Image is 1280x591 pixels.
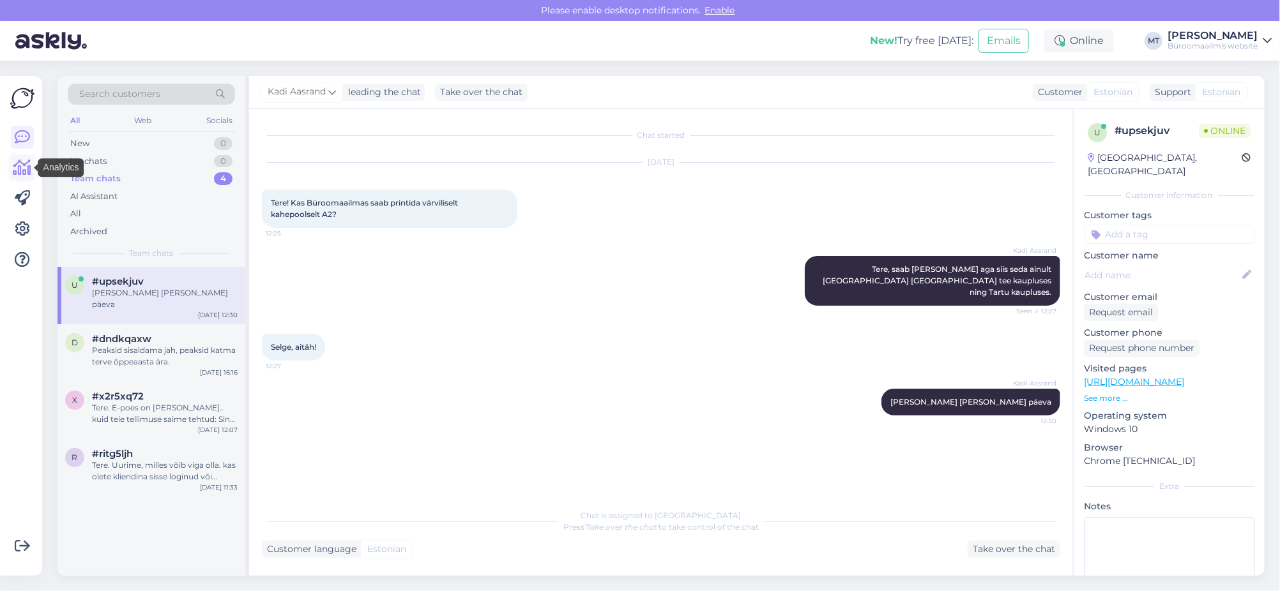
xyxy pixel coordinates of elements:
p: Browser [1084,441,1254,454]
span: #upsekjuv [92,276,144,287]
div: leading the chat [343,86,421,99]
div: Request email [1084,304,1158,321]
div: Analytics [38,158,84,177]
p: Customer name [1084,249,1254,262]
span: r [72,453,78,462]
div: Request phone number [1084,340,1200,357]
p: See more ... [1084,393,1254,404]
div: [GEOGRAPHIC_DATA], [GEOGRAPHIC_DATA] [1088,151,1242,178]
div: Take over the chat [968,541,1060,558]
input: Add a tag [1084,225,1254,244]
span: Chat is assigned to [GEOGRAPHIC_DATA] [581,511,742,520]
div: AI Assistant [70,190,118,203]
span: #x2r5xq72 [92,391,144,402]
div: Web [132,112,155,129]
span: Kadi Aasrand [1009,378,1056,388]
div: [DATE] 12:30 [198,310,238,320]
div: Customer [1033,86,1083,99]
span: u [1094,128,1101,137]
div: Peaksid sisaldama jah, peaksid katma terve õppeaasta ära. [92,345,238,368]
span: #ritg5ljh [92,448,133,460]
div: Team chats [70,172,121,185]
span: Kadi Aasrand [1009,246,1056,255]
img: Askly Logo [10,86,34,110]
b: New! [870,34,897,47]
span: Tere! Kas Büroomaailmas saab printida värviliselt kahepoolselt A2? [271,198,460,219]
div: Customer language [262,542,356,556]
p: Customer phone [1084,326,1254,340]
span: Seen ✓ 12:27 [1009,306,1056,316]
span: 12:27 [266,361,314,371]
div: Tere. Uurime, milles võib viga olla. kas olete kliendina sisse loginud või külalisena? [92,460,238,483]
span: Estonian [367,542,406,556]
div: 0 [214,137,232,150]
div: All [68,112,82,129]
div: [DATE] 11:33 [200,483,238,492]
i: 'Take over the chat' [584,522,659,532]
div: Customer information [1084,190,1254,201]
span: Enable [701,4,739,16]
div: 0 [214,155,232,168]
div: Support [1150,86,1191,99]
span: 12:25 [266,228,314,238]
div: Büroomaailm's website [1168,41,1258,51]
div: All [70,207,81,220]
a: [PERSON_NAME]Büroomaailm's website [1168,31,1272,51]
span: Estonian [1202,86,1241,99]
div: MT [1145,32,1162,50]
div: Tere. E-poes on [PERSON_NAME].. kuid teie tellimuse saime tehtud: Sinu tellimuse number on: 20002... [92,402,238,425]
p: Notes [1084,500,1254,513]
div: [DATE] [262,156,1060,168]
span: #dndkqaxw [92,333,151,345]
p: Operating system [1084,409,1254,423]
p: Customer tags [1084,209,1254,222]
a: [URL][DOMAIN_NAME] [1084,376,1184,387]
div: Archived [70,225,107,238]
div: [DATE] 16:16 [200,368,238,377]
div: [PERSON_NAME] [PERSON_NAME] päeva [92,287,238,310]
span: d [72,338,78,347]
span: Search customers [79,87,160,101]
span: Selge, aitäh! [271,342,316,352]
input: Add name [1085,268,1240,282]
div: My chats [70,155,107,168]
button: Emails [979,29,1029,53]
div: Socials [204,112,235,129]
div: Try free [DATE]: [870,33,973,49]
span: u [72,280,78,290]
span: Online [1199,124,1251,138]
div: Online [1044,29,1114,52]
div: 4 [214,172,232,185]
p: Visited pages [1084,362,1254,375]
div: Extra [1084,481,1254,492]
span: [PERSON_NAME] [PERSON_NAME] päeva [890,397,1051,407]
div: Take over the chat [435,84,528,101]
p: Windows 10 [1084,423,1254,436]
div: [PERSON_NAME] [1168,31,1258,41]
div: Chat started [262,130,1060,141]
div: # upsekjuv [1115,123,1199,138]
div: [DATE] 12:07 [198,425,238,435]
span: Estonian [1093,86,1132,99]
span: Kadi Aasrand [268,85,326,99]
div: New [70,137,89,150]
span: Press to take control of the chat [563,522,759,532]
p: Chrome [TECHNICAL_ID] [1084,454,1254,468]
span: x [72,395,77,405]
span: Team chats [130,248,174,259]
span: Tere, saab [PERSON_NAME] aga siis seda ainult [GEOGRAPHIC_DATA] [GEOGRAPHIC_DATA] tee kaupluses n... [823,264,1053,297]
span: 12:30 [1009,416,1056,426]
p: Customer email [1084,290,1254,304]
